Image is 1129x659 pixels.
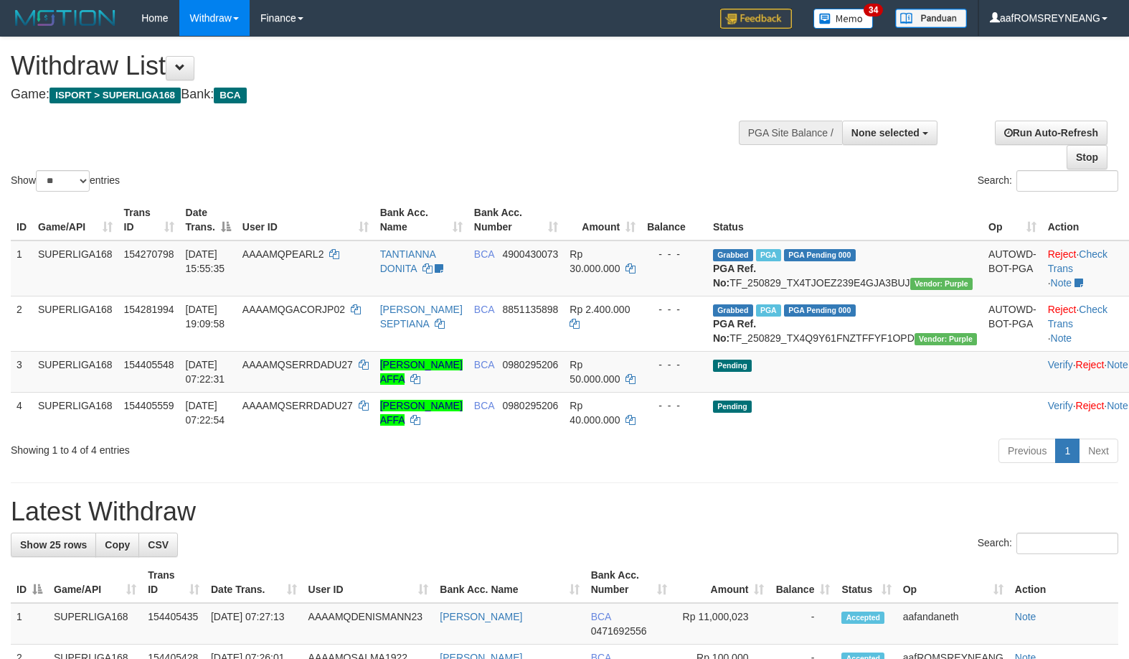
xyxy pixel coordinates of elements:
[1067,145,1107,169] a: Stop
[915,333,977,345] span: Vendor URL: https://trx4.1velocity.biz
[49,88,181,103] span: ISPORT > SUPERLIGA168
[374,200,468,240] th: Bank Acc. Name: activate to sort column ascending
[1048,248,1077,260] a: Reject
[647,357,702,372] div: - - -
[1055,439,1080,463] a: 1
[95,533,139,557] a: Copy
[32,296,118,351] td: SUPERLIGA168
[591,625,647,637] span: Copy 0471692556 to clipboard
[647,398,702,413] div: - - -
[1107,400,1128,411] a: Note
[36,170,90,192] select: Showentries
[841,612,884,624] span: Accepted
[713,318,756,344] b: PGA Ref. No:
[978,170,1118,192] label: Search:
[186,359,225,385] span: [DATE] 07:22:31
[32,200,118,240] th: Game/API: activate to sort column ascending
[647,247,702,261] div: - - -
[380,400,463,426] a: [PERSON_NAME] AFFA
[474,248,494,260] span: BCA
[11,296,32,351] td: 2
[11,351,32,392] td: 3
[1051,277,1072,289] a: Note
[48,603,142,645] td: SUPERLIGA168
[998,439,1056,463] a: Previous
[205,603,303,645] td: [DATE] 07:27:13
[1015,611,1036,622] a: Note
[474,304,494,315] span: BCA
[983,200,1042,240] th: Op: activate to sort column ascending
[20,539,87,551] span: Show 25 rows
[910,278,973,290] span: Vendor URL: https://trx4.1velocity.biz
[1016,533,1118,554] input: Search:
[813,9,874,29] img: Button%20Memo.svg
[1107,359,1128,370] a: Note
[673,562,770,603] th: Amount: activate to sort column ascending
[713,304,753,317] span: Grabbed
[11,497,1118,526] h1: Latest Withdraw
[1076,359,1105,370] a: Reject
[983,296,1042,351] td: AUTOWD-BOT-PGA
[713,249,753,261] span: Grabbed
[713,360,752,372] span: Pending
[142,603,205,645] td: 154405435
[570,400,620,426] span: Rp 40.000.000
[105,539,130,551] span: Copy
[242,400,353,411] span: AAAAMQSERRDADU27
[1048,304,1107,329] a: Check Trans
[502,400,558,411] span: Copy 0980295206 to clipboard
[124,304,174,315] span: 154281994
[784,304,856,317] span: PGA Pending
[1079,439,1118,463] a: Next
[707,200,983,240] th: Status
[186,400,225,426] span: [DATE] 07:22:54
[468,200,564,240] th: Bank Acc. Number: activate to sort column ascending
[186,248,225,274] span: [DATE] 15:55:35
[707,240,983,296] td: TF_250829_TX4TJOEZ239E4GJA3BUJ
[983,240,1042,296] td: AUTOWD-BOT-PGA
[242,359,353,370] span: AAAAMQSERRDADU27
[138,533,178,557] a: CSV
[124,359,174,370] span: 154405548
[380,304,463,329] a: [PERSON_NAME] SEPTIANA
[205,562,303,603] th: Date Trans.: activate to sort column ascending
[303,603,435,645] td: AAAAMQDENISMANN23
[591,611,611,622] span: BCA
[851,127,920,139] span: None selected
[502,248,558,260] span: Copy 4900430073 to clipboard
[647,302,702,317] div: - - -
[242,304,345,315] span: AAAAMQGACORJP02
[180,200,237,240] th: Date Trans.: activate to sort column descending
[118,200,180,240] th: Trans ID: activate to sort column ascending
[707,296,983,351] td: TF_250829_TX4Q9Y61FNZTFFYF1OPD
[978,533,1118,554] label: Search:
[32,392,118,433] td: SUPERLIGA168
[756,249,781,261] span: Marked by aafmaleo
[641,200,707,240] th: Balance
[564,200,641,240] th: Amount: activate to sort column ascending
[1048,359,1073,370] a: Verify
[836,562,897,603] th: Status: activate to sort column ascending
[1048,400,1073,411] a: Verify
[380,359,463,385] a: [PERSON_NAME] AFFA
[237,200,374,240] th: User ID: activate to sort column ascending
[784,249,856,261] span: PGA Pending
[895,9,967,28] img: panduan.png
[897,603,1009,645] td: aafandaneth
[585,562,674,603] th: Bank Acc. Number: activate to sort column ascending
[32,351,118,392] td: SUPERLIGA168
[842,121,937,145] button: None selected
[11,88,738,102] h4: Game: Bank:
[11,200,32,240] th: ID
[11,7,120,29] img: MOTION_logo.png
[186,304,225,329] span: [DATE] 19:09:58
[440,611,522,622] a: [PERSON_NAME]
[124,248,174,260] span: 154270798
[11,533,96,557] a: Show 25 rows
[570,248,620,274] span: Rp 30.000.000
[11,437,460,457] div: Showing 1 to 4 of 4 entries
[11,392,32,433] td: 4
[11,170,120,192] label: Show entries
[11,52,738,80] h1: Withdraw List
[1051,332,1072,344] a: Note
